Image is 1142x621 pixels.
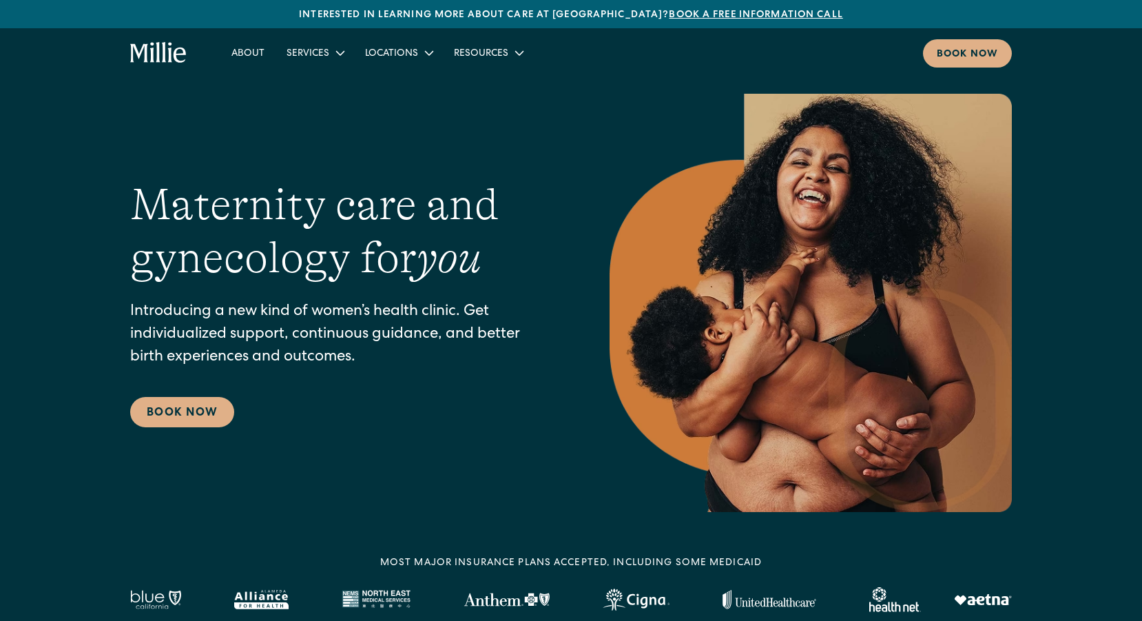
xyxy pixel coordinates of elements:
a: home [130,42,187,64]
div: Services [276,41,354,64]
div: Locations [354,41,443,64]
a: Book Now [130,397,234,427]
a: Book a free information call [669,10,842,20]
div: Services [287,47,329,61]
img: Cigna logo [603,589,669,611]
a: About [220,41,276,64]
p: Introducing a new kind of women’s health clinic. Get individualized support, continuous guidance,... [130,301,554,369]
img: Aetna logo [954,594,1012,605]
img: United Healthcare logo [723,590,816,609]
a: Book now [923,39,1012,68]
img: North East Medical Services logo [342,590,411,609]
img: Blue California logo [130,590,181,609]
div: MOST MAJOR INSURANCE PLANS ACCEPTED, INCLUDING some MEDICAID [380,556,762,571]
img: Healthnet logo [869,587,921,612]
h1: Maternity care and gynecology for [130,179,554,285]
div: Locations [365,47,418,61]
em: you [417,233,481,283]
img: Smiling mother with her baby in arms, celebrating body positivity and the nurturing bond of postp... [610,94,1012,512]
div: Book now [937,48,998,62]
div: Resources [443,41,533,64]
img: Anthem Logo [464,593,550,607]
div: Resources [454,47,508,61]
img: Alameda Alliance logo [234,590,289,609]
